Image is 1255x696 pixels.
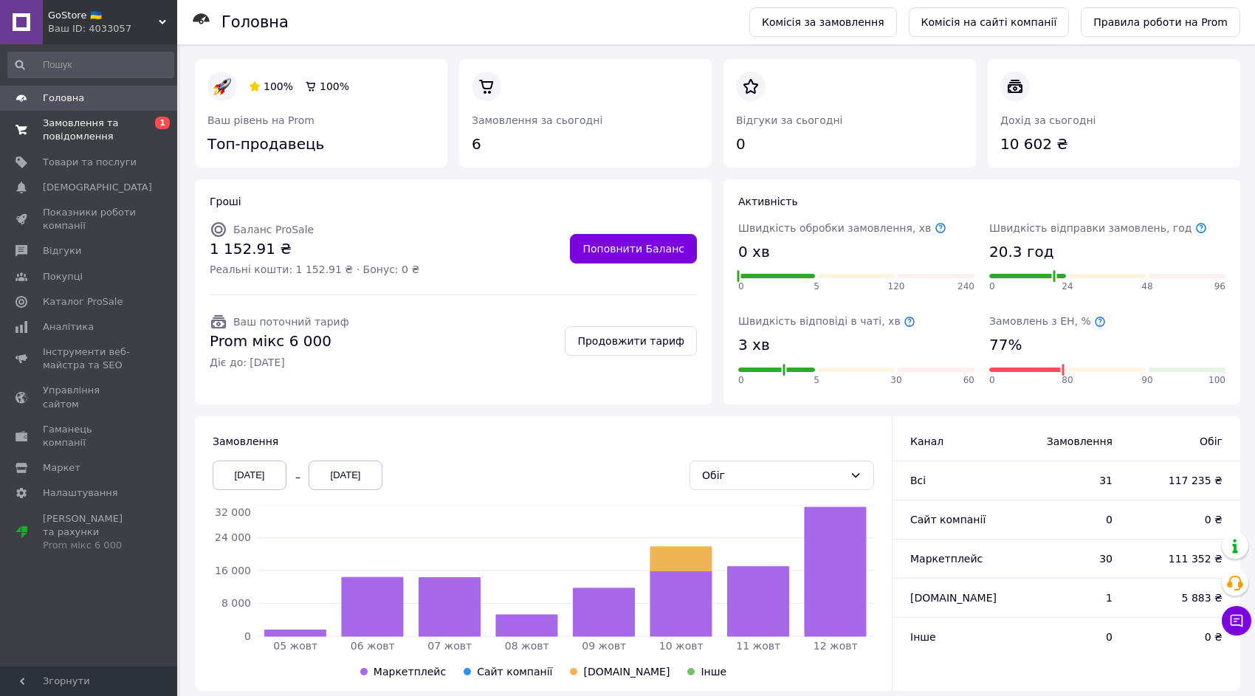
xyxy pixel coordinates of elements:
span: Маркетплейс [374,666,446,678]
tspan: 12 жовт [814,640,858,652]
span: 96 [1214,280,1225,293]
a: Продовжити тариф [565,326,697,356]
span: Головна [43,92,84,105]
span: Показники роботи компанії [43,206,137,232]
span: Каталог ProSale [43,295,123,309]
span: 0 [1026,630,1113,644]
div: [DATE] [309,461,382,490]
button: Чат з покупцем [1222,606,1251,635]
span: 30 [1026,551,1113,566]
span: 100% [320,80,349,92]
span: Сайт компанії [910,514,986,526]
span: 5 [814,280,819,293]
span: 100 [1208,374,1225,387]
span: 100% [264,80,293,92]
span: Замовлення та повідомлення [43,117,137,143]
span: Діє до: [DATE] [210,355,349,370]
span: [DOMAIN_NAME] [910,592,997,604]
span: Замовлення [1026,434,1113,449]
span: 5 [814,374,819,387]
span: Маркетплейс [910,553,983,565]
span: 77% [989,334,1022,356]
span: 31 [1026,473,1113,488]
div: [DATE] [213,461,286,490]
span: Інше [701,666,726,678]
span: Реальні кошти: 1 152.91 ₴ · Бонус: 0 ₴ [210,262,419,277]
span: 0 [738,280,744,293]
span: Налаштування [43,486,118,500]
span: [DOMAIN_NAME] [583,666,670,678]
span: 1 152.91 ₴ [210,238,419,260]
span: 0 ₴ [1142,512,1223,527]
tspan: 10 жовт [659,640,704,652]
span: Обіг [1142,434,1223,449]
a: Комісія за замовлення [749,7,897,37]
span: Замовлення [213,435,278,447]
span: 0 ₴ [1142,630,1223,644]
span: Сайт компанії [477,666,552,678]
a: Правила роботи на Prom [1081,7,1240,37]
span: Швидкість відповіді в чаті, хв [738,315,915,327]
span: Баланс ProSale [233,224,314,235]
span: Покупці [43,270,83,283]
span: Канал [910,435,943,447]
span: 60 [963,374,974,387]
tspan: 16 000 [215,565,251,576]
tspan: 32 000 [215,506,251,518]
a: Комісія на сайті компанії [909,7,1070,37]
span: 0 [1026,512,1113,527]
span: Ваш поточний тариф [233,316,349,328]
a: Поповнити Баланс [570,234,697,263]
tspan: 11 жовт [736,640,780,652]
span: [PERSON_NAME] та рахунки [43,512,137,553]
span: 0 [989,280,995,293]
tspan: 08 жовт [505,640,549,652]
span: 120 [888,280,905,293]
span: Активність [738,196,798,207]
tspan: 09 жовт [582,640,626,652]
span: Швидкість відправки замовлень, год [989,222,1207,234]
span: 1 [155,117,170,129]
span: Інструменти веб-майстра та SEO [43,345,137,372]
span: 48 [1141,280,1152,293]
tspan: 05 жовт [273,640,317,652]
h1: Головна [221,13,289,31]
span: Prom мікс 6 000 [210,331,349,352]
span: 111 352 ₴ [1142,551,1223,566]
span: Інше [910,631,936,643]
span: [DEMOGRAPHIC_DATA] [43,181,152,194]
span: 240 [957,280,974,293]
span: 1 [1026,590,1113,605]
span: 80 [1062,374,1073,387]
div: Prom мікс 6 000 [43,539,137,552]
div: Обіг [702,467,844,483]
span: 0 хв [738,241,770,263]
span: Гаманець компанії [43,423,137,449]
tspan: 8 000 [221,597,251,609]
span: Швидкість обробки замовлення, хв [738,222,946,234]
tspan: 07 жовт [427,640,472,652]
span: Управління сайтом [43,384,137,410]
span: 24 [1062,280,1073,293]
span: Маркет [43,461,80,475]
span: 117 235 ₴ [1142,473,1223,488]
span: Аналітика [43,320,94,334]
span: 90 [1141,374,1152,387]
span: Товари та послуги [43,156,137,169]
tspan: 0 [244,630,251,642]
span: GoStore 🇺🇦 [48,9,159,22]
span: 5 883 ₴ [1142,590,1223,605]
div: Ваш ID: 4033057 [48,22,177,35]
span: 0 [738,374,744,387]
span: 0 [989,374,995,387]
span: 30 [890,374,901,387]
span: 20.3 год [989,241,1053,263]
input: Пошук [7,52,174,78]
span: 3 хв [738,334,770,356]
span: Відгуки [43,244,81,258]
span: Замовлень з ЕН, % [989,315,1106,327]
span: Всi [910,475,926,486]
tspan: 06 жовт [351,640,395,652]
span: Гроші [210,196,241,207]
tspan: 24 000 [215,531,251,543]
